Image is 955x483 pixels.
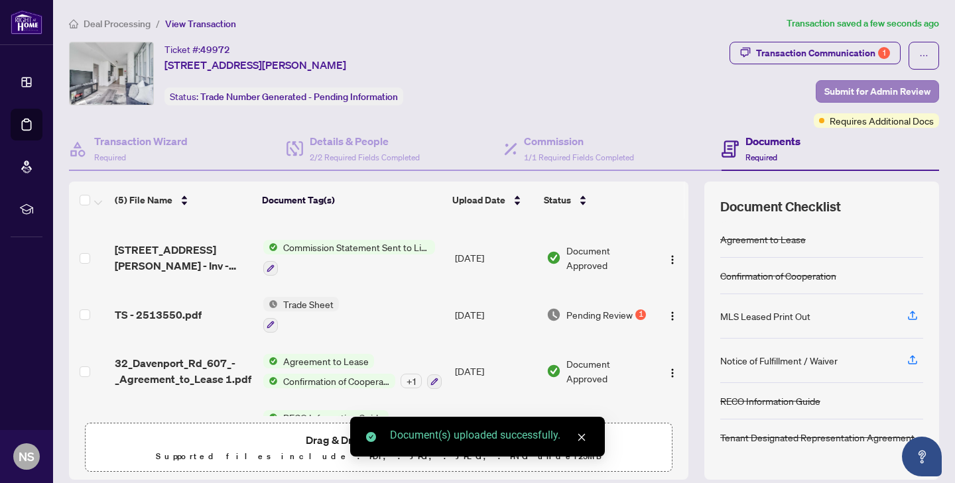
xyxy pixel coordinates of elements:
img: Status Icon [263,410,278,425]
img: Status Icon [263,240,278,254]
span: Upload Date [452,193,505,207]
span: Trade Number Generated - Pending Information [200,91,398,103]
div: + 1 [401,374,422,388]
img: Status Icon [263,297,278,311]
span: TS - 2513550.pdf [115,307,202,323]
button: Transaction Communication1 [730,42,901,64]
span: Drag & Drop or [306,431,452,449]
img: IMG-C12351295_1.jpg [70,42,153,105]
button: Status IconAgreement to LeaseStatus IconConfirmation of Cooperation+1 [263,354,442,390]
h4: Transaction Wizard [94,133,188,149]
span: Confirmation of Cooperation [278,374,395,388]
img: Document Status [546,250,561,265]
span: close [577,433,586,442]
img: Logo [667,254,678,265]
a: Close [574,430,589,445]
span: Requires Additional Docs [830,113,934,128]
span: 32_Davenport_Rd_607_-_Agreement_to_Lease 1.pdf [115,355,253,387]
img: Logo [667,311,678,321]
div: Agreement to Lease [720,232,806,246]
td: [DATE] [450,286,541,343]
td: [DATE] [450,343,541,400]
div: RECO Information Guide [720,394,820,408]
td: [DATE] [450,400,541,456]
span: [STREET_ADDRESS][PERSON_NAME] [164,57,346,73]
img: Document Status [546,364,561,378]
span: Representation Agreement - Mase.pdf [115,412,253,444]
div: Status: [164,87,403,105]
button: Logo [662,360,683,382]
img: Status Icon [263,374,278,388]
button: Logo [662,247,683,268]
span: RECO Information Guide [278,410,389,425]
td: [DATE] [450,229,541,286]
li: / [156,16,160,31]
div: Tenant Designated Representation Agreement [720,430,915,445]
button: Submit for Admin Review [816,80,939,103]
img: Status Icon [263,354,278,368]
span: home [69,19,78,28]
span: NS [19,447,34,466]
span: 49972 [200,44,230,56]
div: 1 [635,309,646,320]
span: Trade Sheet [278,297,339,311]
th: Document Tag(s) [257,182,447,219]
p: Supported files include .PDF, .JPG, .JPEG, .PNG under 25 MB [94,449,664,464]
img: Logo [667,368,678,378]
h4: Documents [745,133,800,149]
span: View Transaction [165,18,236,30]
h4: Details & People [310,133,420,149]
span: check-circle [366,432,376,442]
span: Required [745,152,777,162]
span: Drag & Drop orUpload FormsSupported files include .PDF, .JPG, .JPEG, .PNG under25MB [86,423,672,472]
button: Status IconRECO Information Guide [263,410,415,446]
span: Status [544,193,571,207]
div: Document(s) uploaded successfully. [390,427,589,443]
span: Commission Statement Sent to Listing Brokerage [278,240,435,254]
button: Status IconCommission Statement Sent to Listing Brokerage [263,240,435,276]
th: (5) File Name [109,182,257,219]
span: Pending Review [566,307,633,322]
span: ellipsis [919,51,928,60]
span: Document Approved [566,413,651,443]
div: Transaction Communication [756,42,890,64]
th: Status [539,182,653,219]
span: [STREET_ADDRESS][PERSON_NAME] - Inv - 2513550.pdf [115,242,253,274]
div: Notice of Fulfillment / Waiver [720,353,838,368]
span: Document Checklist [720,197,841,216]
span: Agreement to Lease [278,354,374,368]
span: Required [94,152,126,162]
h4: Commission [524,133,634,149]
button: Logo [662,304,683,325]
span: Document Approved [566,356,651,386]
button: Open asap [902,437,942,476]
th: Upload Date [447,182,538,219]
span: Deal Processing [84,18,151,30]
span: Document Approved [566,243,651,272]
button: Status IconTrade Sheet [263,297,339,333]
img: logo [11,10,42,34]
span: Submit for Admin Review [824,81,930,102]
span: 1/1 Required Fields Completed [524,152,634,162]
span: (5) File Name [115,193,172,207]
article: Transaction saved a few seconds ago [787,16,939,31]
div: Confirmation of Cooperation [720,268,836,283]
div: MLS Leased Print Out [720,309,810,323]
img: Document Status [546,307,561,322]
div: Ticket #: [164,42,230,57]
span: 2/2 Required Fields Completed [310,152,420,162]
div: 1 [878,47,890,59]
